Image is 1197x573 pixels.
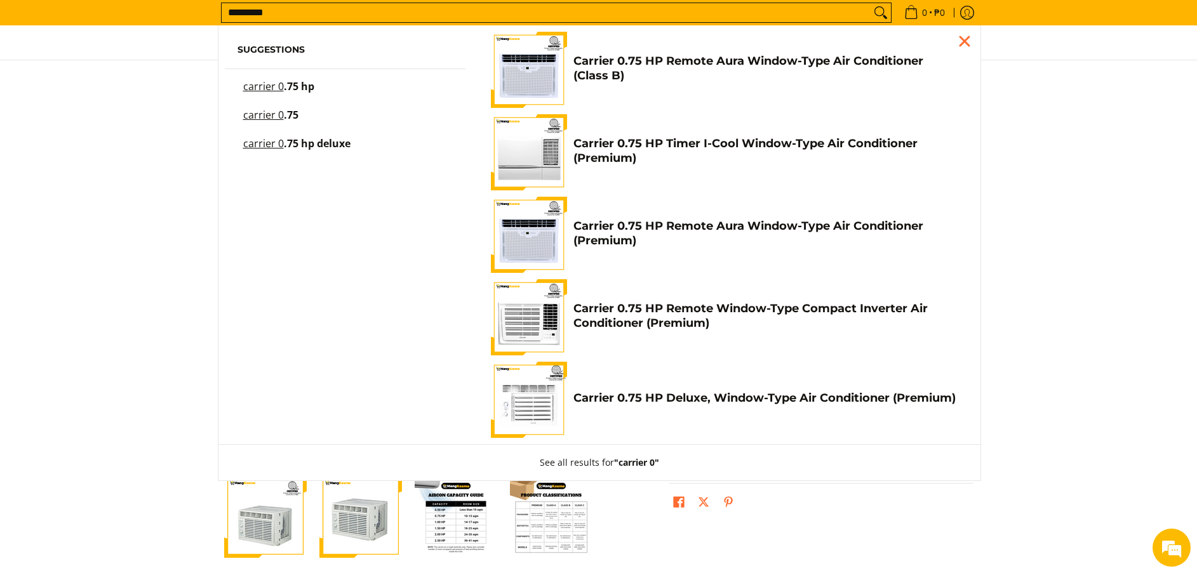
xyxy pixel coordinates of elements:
[573,219,961,247] h4: Carrier 0.75 HP Remote Aura Window-Type Air Conditioner (Premium)
[491,362,567,438] img: Carrier 0.75 HP Deluxe, Window-Type Air Conditioner (Premium)
[491,279,961,355] a: Carrier 0.75 HP Remote Window-Type Compact Inverter Air Conditioner (Premium) Carrier 0.75 HP Rem...
[319,475,402,558] img: Midea 0.6 HP Window-Type Air Conditioner (Class B)-2
[491,114,567,190] img: Carrier 0.75 HP Timer I-Cool Window-Type Air Conditioner (Premium)
[670,493,688,515] a: Share on Facebook
[955,32,974,51] div: Close pop up
[237,82,453,104] a: carrier 0.75 hp
[237,44,453,56] h6: Suggestions
[491,114,961,190] a: Carrier 0.75 HP Timer I-Cool Window-Type Air Conditioner (Premium) Carrier 0.75 HP Timer I-Cool W...
[237,139,453,161] a: carrier 0.75 hp deluxe
[573,54,961,82] h4: Carrier 0.75 HP Remote Aura Window-Type Air Conditioner (Class B)
[491,362,961,438] a: Carrier 0.75 HP Deluxe, Window-Type Air Conditioner (Premium) Carrier 0.75 HP Deluxe, Window-Type...
[224,475,307,558] img: Midea 0.6 HP Window-Type Air Conditioner (Class B)-1
[573,136,961,165] h4: Carrier 0.75 HP Timer I-Cool Window-Type Air Conditioner (Premium)
[491,32,961,108] a: Carrier 0.75 HP Remote Aura Window-Type Air Conditioner (Class B) Carrier 0.75 HP Remote Aura Win...
[510,475,592,558] img: Midea 0.6 HP Window-Type Air Conditioner (Class B)-4
[243,136,284,150] mark: carrier 0
[900,6,949,20] span: •
[871,3,891,22] button: Search
[491,197,961,273] a: Carrier 0.75 HP Remote Aura Window-Type Air Conditioner (Premium) Carrier 0.75 HP Remote Aura Win...
[491,197,567,273] img: Carrier 0.75 HP Remote Aura Window-Type Air Conditioner (Premium)
[573,301,961,330] h4: Carrier 0.75 HP Remote Window-Type Compact Inverter Air Conditioner (Premium)
[74,160,175,288] span: We're online!
[573,391,961,405] h4: Carrier 0.75 HP Deluxe, Window-Type Air Conditioner (Premium)
[237,110,453,133] a: carrier 0.75
[66,71,213,88] div: Chat with us now
[284,79,314,93] span: .75 hp
[491,279,567,355] img: Carrier 0.75 HP Remote Window-Type Compact Inverter Air Conditioner (Premium)
[243,108,284,122] mark: carrier 0
[243,139,351,161] p: carrier 0.75 hp deluxe
[6,346,242,391] textarea: Type your message and hit 'Enter'
[243,110,298,133] p: carrier 0.75
[695,493,712,515] a: Post on X
[243,82,314,104] p: carrier 0.75 hp
[284,108,298,122] span: .75
[243,79,284,93] mark: carrier 0
[719,493,737,515] a: Pin on Pinterest
[491,32,567,108] img: Carrier 0.75 HP Remote Aura Window-Type Air Conditioner (Class B)
[284,136,351,150] span: .75 hp deluxe
[932,8,947,17] span: ₱0
[920,8,929,17] span: 0
[614,456,659,468] strong: "carrier 0"
[527,445,672,480] button: See all results for"carrier 0"
[415,475,497,558] img: Midea 0.6 HP Window-Type Air Conditioner (Class B)-3
[208,6,239,37] div: Minimize live chat window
